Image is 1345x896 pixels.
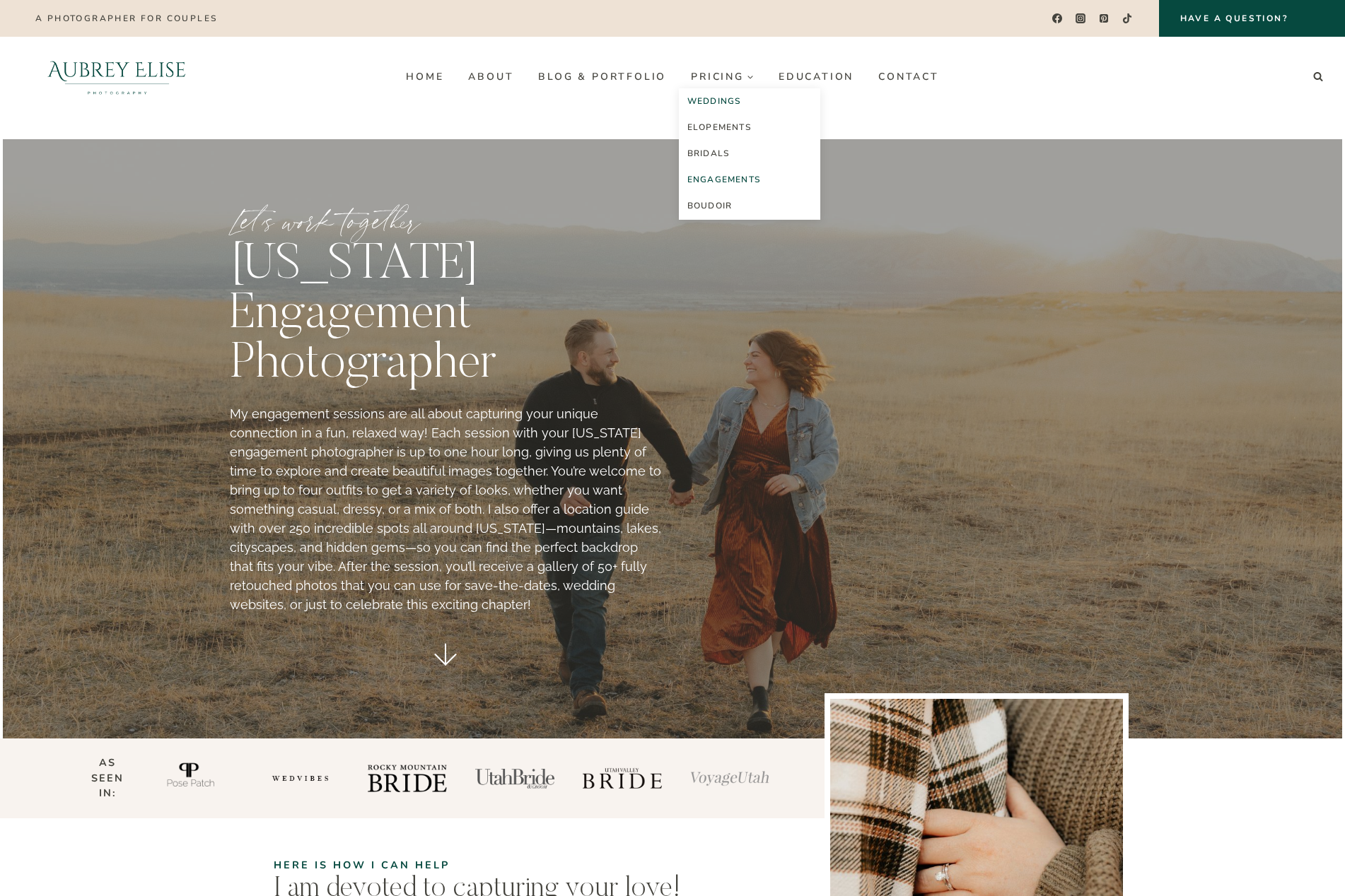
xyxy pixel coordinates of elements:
[1047,8,1067,29] a: Facebook
[1071,8,1091,29] a: Instagram
[230,206,661,235] p: Let’s work together
[274,858,719,873] p: Here is how I can help
[679,65,767,88] button: Child menu of Pricing
[152,738,770,818] div: Photo Gallery Carousel
[394,65,951,88] nav: Primary
[526,65,679,88] a: Blog & Portfolio
[1117,8,1138,29] a: TikTok
[679,141,820,167] a: Bridals
[679,114,820,141] a: Elopements
[30,755,130,801] p: AS SEEN IN:
[475,738,554,818] li: 4 of 6
[766,65,866,88] a: Education
[1094,8,1114,29] a: Pinterest
[866,65,952,88] a: Contact
[690,738,769,818] li: 6 of 6
[152,738,231,818] li: 1 of 6
[230,242,661,390] h1: [US_STATE] Engagement Photographer
[230,404,661,614] p: My engagement sessions are all about capturing your unique connection in a fun, relaxed way! Each...
[394,65,456,88] a: Home
[679,88,820,114] a: Weddings
[1308,67,1328,87] button: View Search Form
[35,13,217,23] p: A photographer for couples
[260,738,339,818] li: 2 of 6
[679,167,820,193] a: Engagements
[583,738,662,818] li: 5 of 6
[368,738,447,818] li: 3 of 6
[17,37,217,117] img: Aubrey Elise Photography
[679,193,820,219] a: Boudoir
[456,65,526,88] a: About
